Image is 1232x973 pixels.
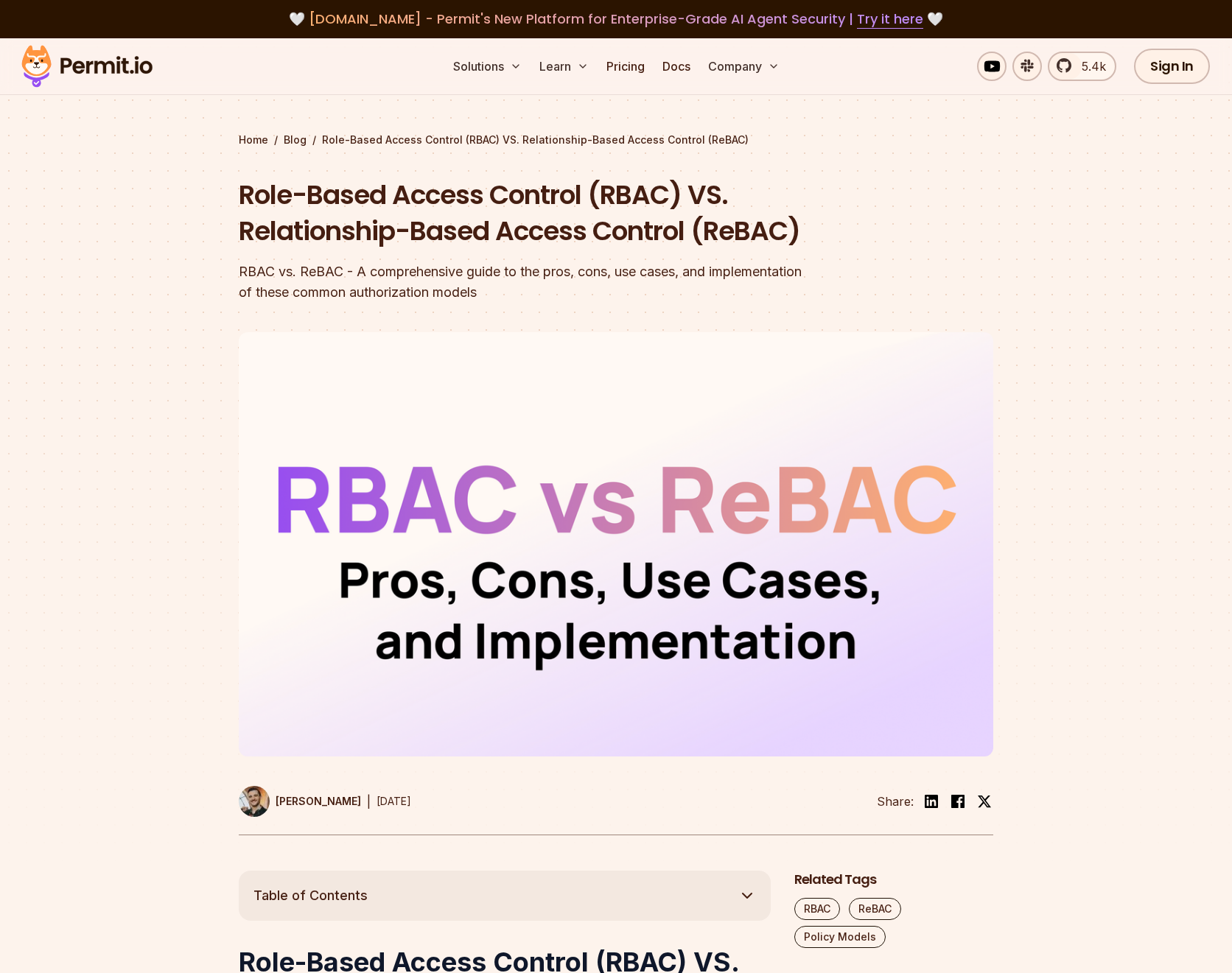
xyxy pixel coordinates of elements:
div: RBAC vs. ReBAC - A comprehensive guide to the pros, cons, use cases, and implementation of these ... [239,261,805,303]
img: linkedin [923,793,940,810]
button: Company [702,52,785,81]
img: Role-Based Access Control (RBAC) VS. Relationship-Based Access Control (ReBAC) [239,332,993,756]
span: 5.4k [1073,57,1106,75]
h2: Related Tags [794,871,993,889]
img: twitter [977,794,992,809]
a: Blog [284,133,307,147]
button: Table of Contents [239,871,771,921]
a: RBAC [794,898,840,920]
button: Solutions [447,52,528,81]
img: Permit logo [15,41,159,91]
h1: Role-Based Access Control (RBAC) VS. Relationship-Based Access Control (ReBAC) [239,177,805,250]
img: Daniel Bass [239,786,270,817]
a: Policy Models [794,926,886,948]
a: ReBAC [849,898,901,920]
button: Learn [533,52,595,81]
span: Table of Contents [253,885,368,906]
a: Docs [657,52,696,81]
div: / / [239,133,993,147]
p: [PERSON_NAME] [276,794,361,809]
div: | [367,793,371,810]
span: [DOMAIN_NAME] - Permit's New Platform for Enterprise-Grade AI Agent Security | [309,10,923,28]
div: 🤍 🤍 [35,9,1197,29]
a: 5.4k [1048,52,1116,81]
li: Share: [877,793,914,810]
a: [PERSON_NAME] [239,786,361,817]
a: Try it here [857,10,923,29]
img: facebook [949,793,967,810]
a: Home [239,133,268,147]
time: [DATE] [377,795,411,807]
a: Pricing [601,52,651,81]
a: Sign In [1134,49,1210,84]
